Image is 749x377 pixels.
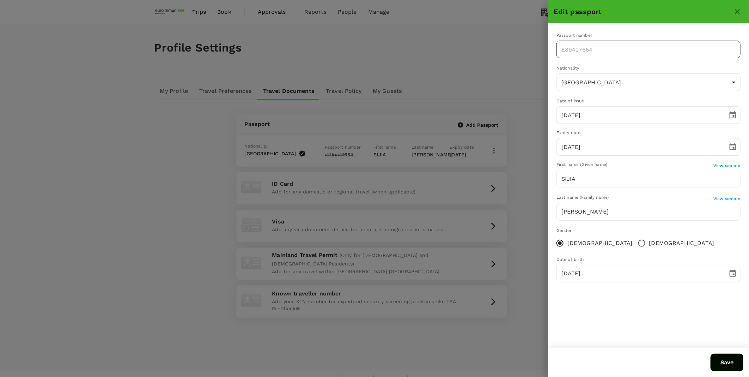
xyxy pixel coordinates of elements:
div: First name (Given name) [556,161,713,168]
input: DD/MM/YYYY [556,138,723,156]
div: Passport number [556,32,741,39]
span: [DEMOGRAPHIC_DATA] [649,239,714,247]
button: close [731,6,743,18]
button: Choose date, selected date is Apr 29, 1984 [726,267,740,281]
span: [DEMOGRAPHIC_DATA] [567,239,633,247]
h6: Edit passport [554,6,731,17]
button: Save [711,354,743,371]
div: Last name (Family name) [556,194,713,201]
button: Choose date, selected date is Jan 22, 2027 [726,140,740,154]
div: Gender [556,227,741,234]
input: DD/MM/YYYY [556,265,723,282]
button: Choose date, selected date is Jan 23, 2017 [726,108,740,122]
div: Date of issue [556,98,741,105]
span: View sample [713,196,741,201]
input: DD/MM/YYYY [556,106,723,124]
div: Expiry date [556,130,741,137]
div: Date of birth [556,256,741,263]
div: Nationality [556,65,741,72]
div: [GEOGRAPHIC_DATA] [556,73,741,91]
span: View sample [713,163,741,168]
